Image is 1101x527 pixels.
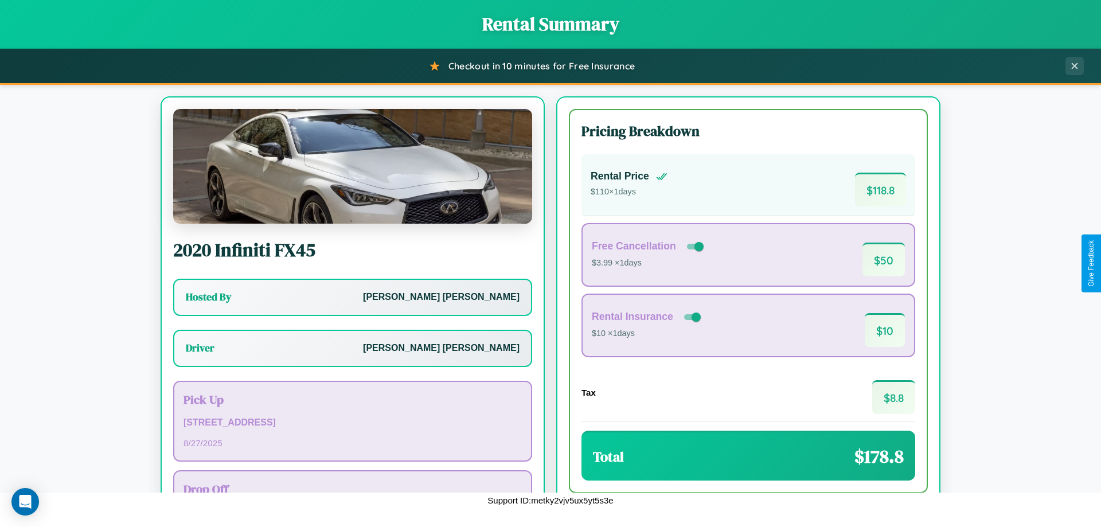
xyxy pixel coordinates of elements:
[1087,240,1095,287] div: Give Feedback
[186,290,231,304] h3: Hosted By
[173,237,532,263] h2: 2020 Infiniti FX45
[592,256,706,271] p: $3.99 × 1 days
[183,435,522,451] p: 8 / 27 / 2025
[183,481,522,497] h3: Drop Off
[592,240,676,252] h4: Free Cancellation
[592,311,673,323] h4: Rental Insurance
[186,341,214,355] h3: Driver
[183,415,522,431] p: [STREET_ADDRESS]
[363,340,520,357] p: [PERSON_NAME] [PERSON_NAME]
[865,313,905,347] span: $ 10
[855,173,906,206] span: $ 118.8
[173,109,532,224] img: Infiniti FX45
[11,11,1090,37] h1: Rental Summary
[11,488,39,516] div: Open Intercom Messenger
[581,122,915,140] h3: Pricing Breakdown
[183,391,522,408] h3: Pick Up
[581,388,596,397] h4: Tax
[862,243,905,276] span: $ 50
[591,170,649,182] h4: Rental Price
[854,444,904,469] span: $ 178.8
[363,289,520,306] p: [PERSON_NAME] [PERSON_NAME]
[593,447,624,466] h3: Total
[448,60,635,72] span: Checkout in 10 minutes for Free Insurance
[487,493,613,508] p: Support ID: metky2vjv5ux5yt5s3e
[591,185,667,200] p: $ 110 × 1 days
[872,380,915,414] span: $ 8.8
[592,326,703,341] p: $10 × 1 days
